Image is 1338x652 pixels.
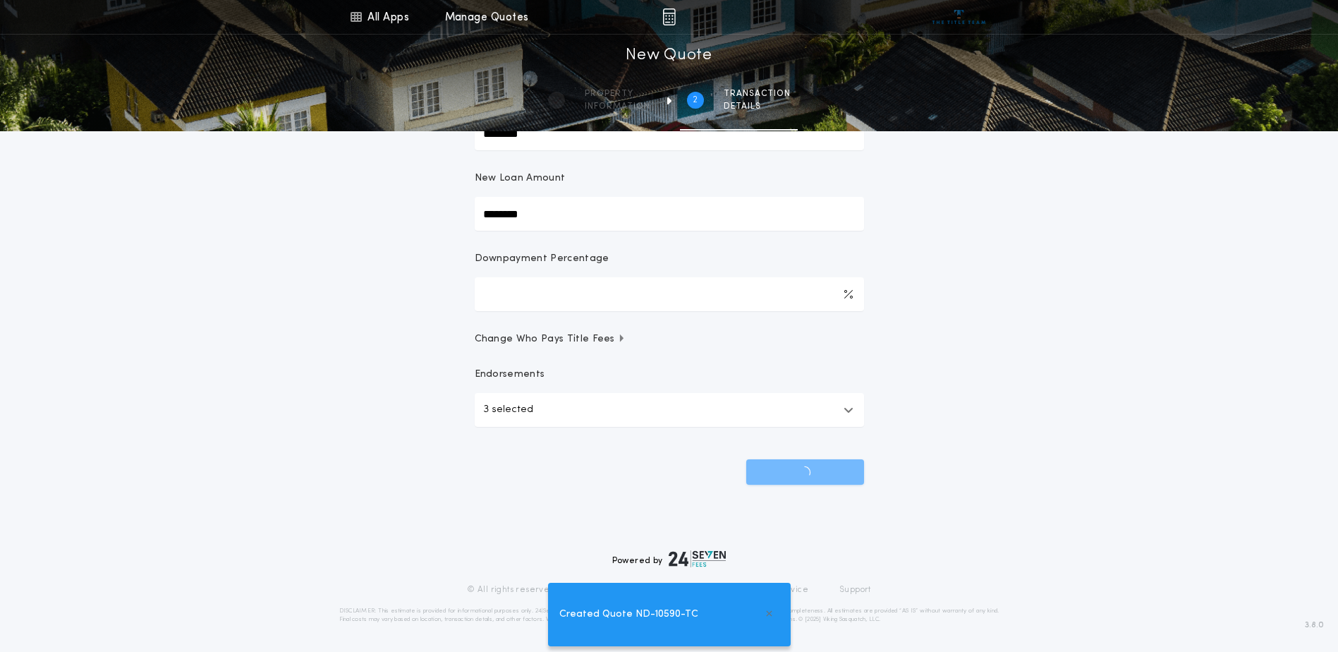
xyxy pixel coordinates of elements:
input: New Loan Amount [475,197,864,231]
span: information [585,101,650,112]
img: logo [669,550,726,567]
button: 3 selected [475,393,864,427]
span: Transaction [724,88,791,99]
span: details [724,101,791,112]
p: Endorsements [475,368,864,382]
p: New Loan Amount [475,171,566,186]
img: img [662,8,676,25]
img: vs-icon [932,10,985,24]
h1: New Quote [626,44,712,67]
button: Change Who Pays Title Fees [475,332,864,346]
span: Property [585,88,650,99]
p: 3 selected [483,402,533,418]
span: Created Quote ND-10590-TC [559,607,698,622]
input: Sale Price [475,116,864,150]
div: Powered by [612,550,726,567]
input: Downpayment Percentage [475,277,864,311]
span: Change Who Pays Title Fees [475,332,626,346]
h2: 2 [693,95,698,106]
p: Downpayment Percentage [475,252,609,266]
